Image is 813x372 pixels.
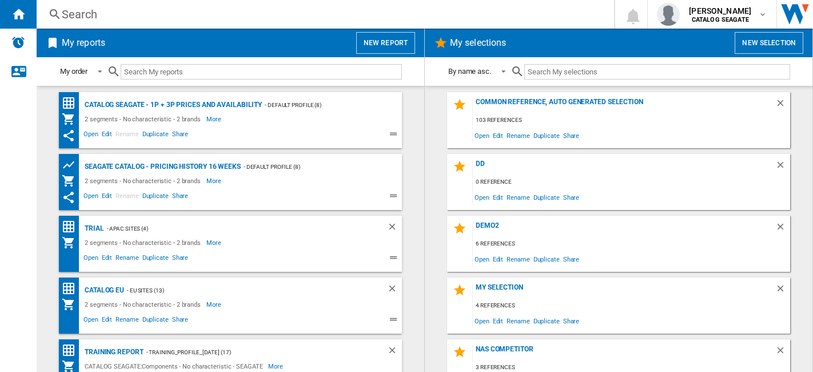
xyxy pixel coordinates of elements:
span: Share [561,313,581,329]
div: - Default profile (8) [241,160,379,174]
div: Price Matrix [62,220,82,234]
div: Seagate Catalog - Pricing history 16 weeks [82,160,241,174]
span: Share [561,189,581,205]
div: Trial [82,221,104,236]
div: Price Matrix [62,96,82,110]
ng-md-icon: This report has been shared with you [62,129,75,143]
span: Share [561,251,581,267]
div: Catalog Seagate - 1P + 3P prices and availability [82,98,262,112]
div: 4 references [473,299,790,313]
span: Rename [505,128,531,143]
div: Delete [387,345,402,359]
span: Open [473,251,491,267]
span: Rename [114,129,140,143]
input: Search My selections [524,64,790,80]
div: Price Matrix [62,282,82,296]
div: 103 references [473,113,790,128]
div: Delete [775,345,790,361]
span: Duplicate [141,252,170,266]
img: alerts-logo.svg [11,35,25,49]
span: Duplicate [532,128,561,143]
span: Rename [505,251,531,267]
div: My order [60,67,87,76]
span: Share [170,191,190,204]
span: Edit [100,129,114,143]
span: Rename [114,191,140,204]
span: More [206,174,223,188]
span: Edit [100,191,114,204]
div: Delete [775,98,790,113]
div: My Assortment [62,112,82,126]
input: Search My reports [121,64,402,80]
div: Product prices grid [62,158,82,172]
button: New report [356,32,415,54]
div: Delete [775,221,790,237]
span: Rename [505,189,531,205]
span: Rename [114,314,140,328]
span: Duplicate [141,314,170,328]
div: Training Report [82,345,144,359]
span: Open [473,313,491,329]
div: Delete [387,221,402,236]
div: 0 reference [473,175,790,189]
img: profile.jpg [657,3,680,26]
div: 2 segments - No characteristic - 2 brands [82,112,206,126]
span: Rename [505,313,531,329]
span: Share [170,314,190,328]
div: demo2 [473,221,775,237]
h2: My selections [448,32,508,54]
div: - Training_Profile_[DATE] (17) [144,345,364,359]
div: - APAC Sites (4) [104,221,364,236]
div: Price Matrix [62,343,82,358]
div: By name asc. [448,67,491,76]
b: CATALOG SEAGATE [692,16,749,23]
span: Share [170,129,190,143]
div: Delete [387,283,402,298]
div: 2 segments - No characteristic - 2 brands [82,236,206,250]
span: More [206,236,223,250]
div: 2 segments - No characteristic - 2 brands [82,298,206,311]
span: More [206,298,223,311]
span: Duplicate [141,129,170,143]
div: Delete [775,160,790,175]
div: Catalog EU [82,283,124,298]
span: Edit [100,252,114,266]
span: Rename [114,252,140,266]
span: Open [473,128,491,143]
div: dd [473,160,775,175]
span: Duplicate [141,191,170,204]
span: Share [170,252,190,266]
div: My selection [473,283,775,299]
span: Edit [491,313,505,329]
span: Edit [100,314,114,328]
span: Edit [491,251,505,267]
span: [PERSON_NAME] [689,5,751,17]
span: Open [82,129,100,143]
div: My Assortment [62,174,82,188]
span: More [206,112,223,126]
div: - Default profile (8) [262,98,379,112]
span: Edit [491,189,505,205]
span: Duplicate [532,251,561,267]
span: Edit [491,128,505,143]
span: Duplicate [532,313,561,329]
div: Delete [775,283,790,299]
ng-md-icon: This report has been shared with you [62,191,75,204]
div: My Assortment [62,298,82,311]
div: - EU Sites (13) [124,283,364,298]
span: Open [82,191,100,204]
div: Common reference, auto generated selection [473,98,775,113]
span: Duplicate [532,189,561,205]
span: Share [561,128,581,143]
div: 2 segments - No characteristic - 2 brands [82,174,206,188]
span: Open [473,189,491,205]
div: My Assortment [62,236,82,250]
button: New selection [735,32,803,54]
span: Open [82,252,100,266]
span: Open [82,314,100,328]
div: NAS competitor [473,345,775,361]
h2: My reports [59,32,107,54]
div: 6 references [473,237,790,251]
div: Search [62,6,584,22]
